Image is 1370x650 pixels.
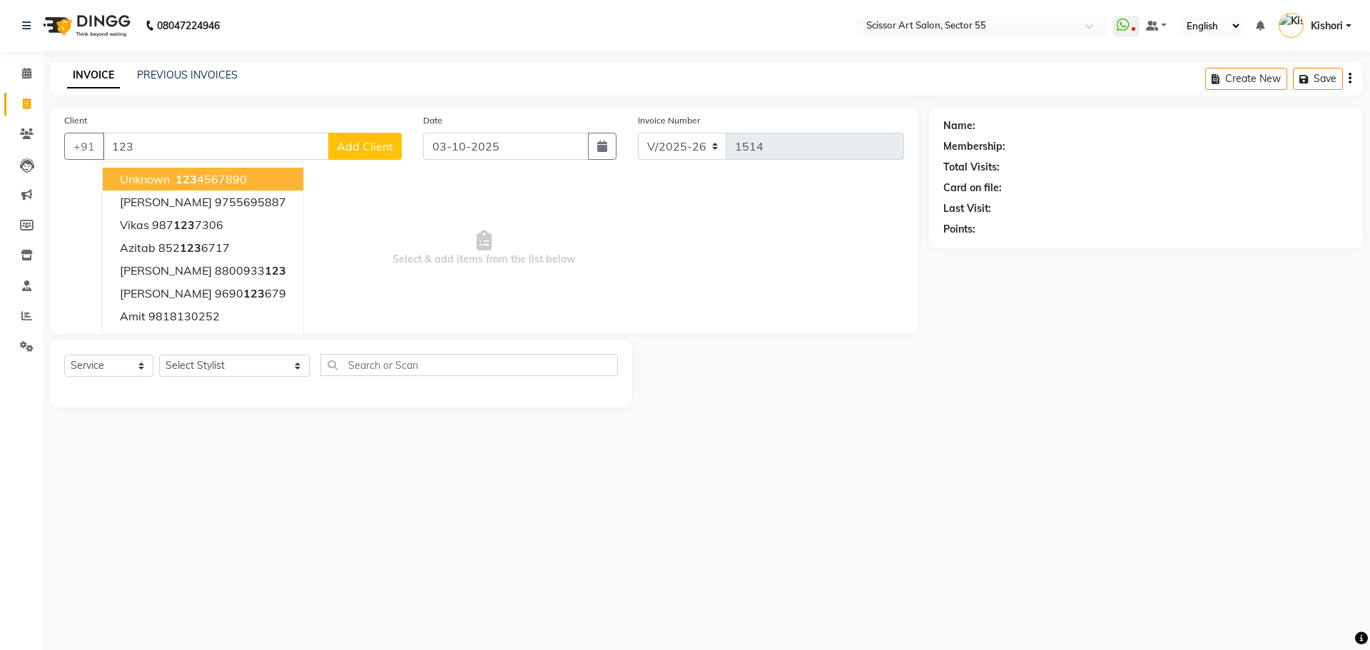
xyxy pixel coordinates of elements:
input: Search or Scan [320,354,618,376]
div: Membership: [943,139,1005,154]
input: Search by Name/Mobile/Email/Code [103,133,329,160]
span: [PERSON_NAME] [120,263,212,278]
a: INVOICE [67,63,120,88]
div: Total Visits: [943,160,1000,175]
button: +91 [64,133,104,160]
ngb-highlight: 9755695887 [215,195,286,209]
div: Name: [943,118,975,133]
ngb-highlight: 9818130252 [148,309,220,323]
button: Add Client [328,133,402,160]
span: [PERSON_NAME] [120,286,212,300]
label: Invoice Number [638,114,700,127]
span: Select & add items from the list below [64,177,904,320]
button: Create New [1205,68,1287,90]
img: Kishori [1279,13,1304,38]
ngb-highlight: 987 7306 [152,218,223,232]
a: PREVIOUS INVOICES [137,68,238,81]
ngb-highlight: 852 6717 [158,240,230,255]
button: Save [1293,68,1343,90]
span: Amit [120,309,146,323]
span: Vikas [120,218,149,232]
ngb-highlight: 8800933 [215,263,286,278]
span: 123 [180,240,201,255]
div: Card on file: [943,181,1002,195]
div: Last Visit: [943,201,991,216]
ngb-highlight: 4567890 [173,172,247,186]
span: unknown [120,172,170,186]
ngb-highlight: 8178130172 [156,332,227,346]
span: Add Client [337,139,393,153]
label: Date [423,114,442,127]
span: 123 [173,218,195,232]
span: azitab [120,240,156,255]
span: 123 [265,263,286,278]
span: 123 [243,286,265,300]
div: Points: [943,222,975,237]
span: 123 [176,172,197,186]
img: logo [36,6,134,46]
span: Kishori [1311,19,1343,34]
span: [PERSON_NAME] [120,195,212,209]
ngb-highlight: 9690 679 [215,286,286,300]
b: 08047224946 [157,6,220,46]
span: Vishal [120,332,153,346]
label: Client [64,114,87,127]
